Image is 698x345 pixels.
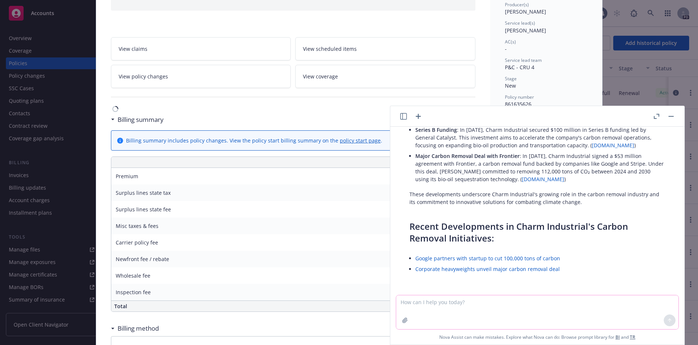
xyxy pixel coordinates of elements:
[118,324,159,333] h3: Billing method
[295,37,475,60] a: View scheduled items
[522,176,564,183] a: [DOMAIN_NAME]
[505,27,546,34] span: [PERSON_NAME]
[630,334,635,340] a: TR
[111,37,291,60] a: View claims
[116,222,158,229] span: Misc taxes & fees
[505,57,542,63] span: Service lead team
[111,65,291,88] a: View policy changes
[118,115,164,124] h3: Billing summary
[415,126,457,133] span: Series B Funding
[615,334,620,340] a: BI
[505,101,531,108] span: 861635626
[505,20,535,26] span: Service lead(s)
[415,126,665,149] p: : In [DATE], Charm Industrial secured $100 million in Series B funding led by General Catalyst. T...
[116,289,151,296] span: Inspection fee
[114,303,127,310] span: Total
[505,8,546,15] span: [PERSON_NAME]
[505,1,529,8] span: Producer(s)
[303,73,338,80] span: View coverage
[415,152,520,159] span: Major Carbon Removal Deal with Frontier
[409,190,665,206] p: These developments underscore Charm Industrial's growing role in the carbon removal industry and ...
[505,75,517,82] span: Stage
[295,65,475,88] a: View coverage
[393,330,681,345] span: Nova Assist can make mistakes. Explore what Nova can do: Browse prompt library for and
[505,82,516,89] span: New
[116,173,138,180] span: Premium
[116,206,171,213] span: Surplus lines state fee
[119,73,168,80] span: View policy changes
[111,324,159,333] div: Billing method
[116,272,150,279] span: Wholesale fee
[116,189,171,196] span: Surplus lines state tax
[415,255,560,262] a: Google partners with startup to cut 100,000 tons of carbon
[409,221,665,244] h2: Recent Developments in Charm Industrial's Carbon Removal Initiatives:
[111,115,164,124] div: Billing summary
[505,94,534,100] span: Policy number
[116,256,169,263] span: Newfront fee / rebate
[116,239,158,246] span: Carrier policy fee
[119,45,147,53] span: View claims
[505,39,516,45] span: AC(s)
[505,45,507,52] span: -
[415,152,665,183] p: : In [DATE], Charm Industrial signed a $53 million agreement with Frontier, a carbon removal fund...
[592,142,634,149] a: [DOMAIN_NAME]
[505,64,534,71] span: P&C - CRU 4
[415,265,560,272] a: Corporate heavyweights unveil major carbon removal deal
[303,45,357,53] span: View scheduled items
[340,137,381,144] a: policy start page
[126,137,382,144] div: Billing summary includes policy changes. View the policy start billing summary on the .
